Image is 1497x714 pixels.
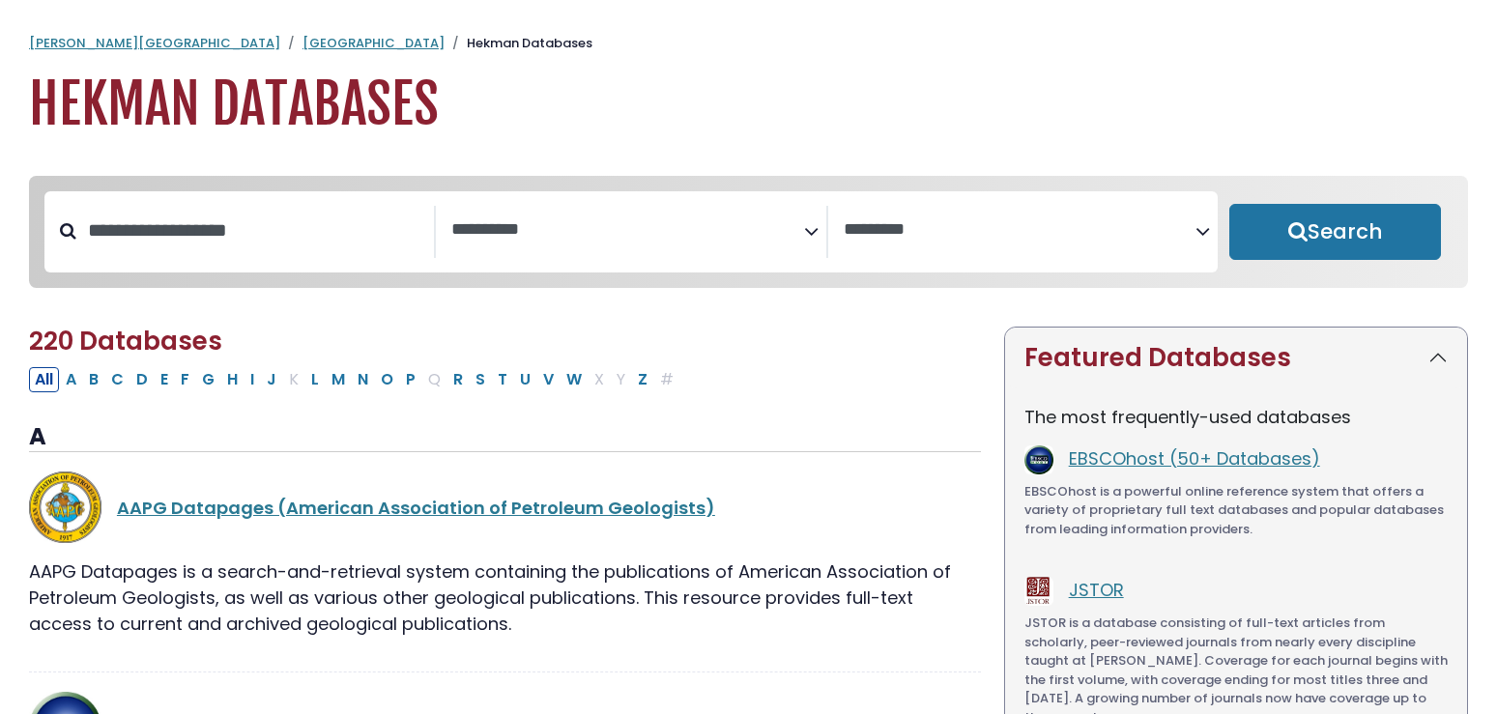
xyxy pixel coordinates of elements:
[1005,328,1467,388] button: Featured Databases
[1069,578,1124,602] a: JSTOR
[117,496,715,520] a: AAPG Datapages (American Association of Petroleum Geologists)
[632,367,653,392] button: Filter Results Z
[1024,482,1448,539] p: EBSCOhost is a powerful online reference system that offers a variety of proprietary full text da...
[375,367,399,392] button: Filter Results O
[451,220,803,241] textarea: Search
[302,34,445,52] a: [GEOGRAPHIC_DATA]
[1024,404,1448,430] p: The most frequently-used databases
[221,367,244,392] button: Filter Results H
[492,367,513,392] button: Filter Results T
[561,367,588,392] button: Filter Results W
[29,34,280,52] a: [PERSON_NAME][GEOGRAPHIC_DATA]
[155,367,174,392] button: Filter Results E
[105,367,130,392] button: Filter Results C
[1229,204,1441,260] button: Submit for Search Results
[352,367,374,392] button: Filter Results N
[196,367,220,392] button: Filter Results G
[29,324,222,358] span: 220 Databases
[400,367,421,392] button: Filter Results P
[130,367,154,392] button: Filter Results D
[29,34,1468,53] nav: breadcrumb
[76,214,434,246] input: Search database by title or keyword
[245,367,260,392] button: Filter Results I
[175,367,195,392] button: Filter Results F
[29,423,981,452] h3: A
[29,72,1468,137] h1: Hekman Databases
[261,367,282,392] button: Filter Results J
[29,558,981,637] p: AAPG Datapages is a search-and-retrieval system containing the publications of American Associati...
[1069,446,1320,471] a: EBSCOhost (50+ Databases)
[447,367,469,392] button: Filter Results R
[514,367,536,392] button: Filter Results U
[470,367,491,392] button: Filter Results S
[537,367,560,392] button: Filter Results V
[844,220,1195,241] textarea: Search
[326,367,351,392] button: Filter Results M
[305,367,325,392] button: Filter Results L
[29,176,1468,288] nav: Search filters
[83,367,104,392] button: Filter Results B
[29,367,59,392] button: All
[445,34,592,53] li: Hekman Databases
[60,367,82,392] button: Filter Results A
[29,366,681,390] div: Alpha-list to filter by first letter of database name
